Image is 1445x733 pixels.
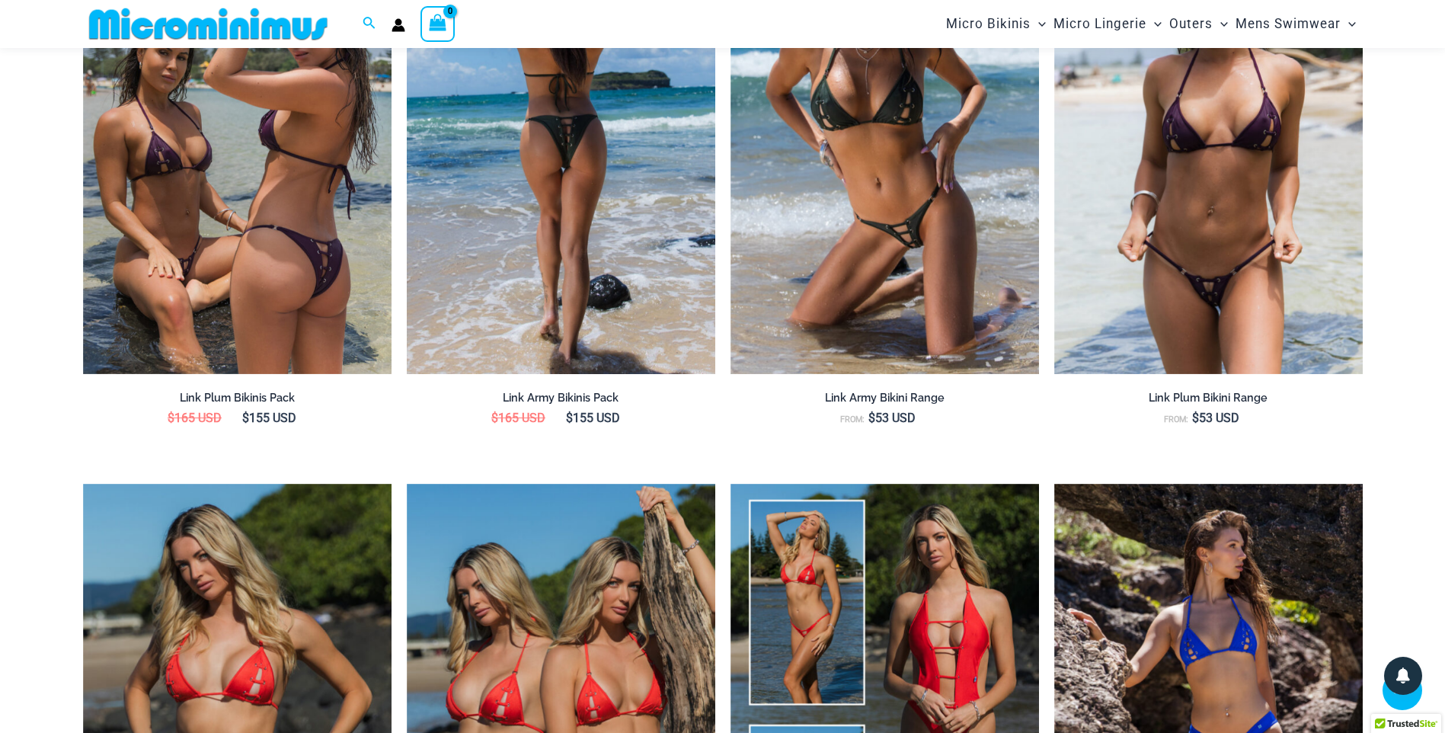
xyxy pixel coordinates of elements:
span: Menu Toggle [1031,5,1046,43]
a: Search icon link [363,14,376,34]
span: $ [491,411,498,425]
span: $ [168,411,174,425]
bdi: 155 USD [242,411,296,425]
a: OutersMenu ToggleMenu Toggle [1165,5,1232,43]
span: Menu Toggle [1213,5,1228,43]
a: View Shopping Cart, empty [420,6,456,41]
span: Mens Swimwear [1236,5,1341,43]
span: $ [1192,411,1199,425]
img: MM SHOP LOGO FLAT [83,7,334,41]
bdi: 165 USD [168,411,222,425]
bdi: 155 USD [566,411,620,425]
h2: Link Army Bikini Range [730,391,1039,405]
h2: Link Plum Bikini Range [1054,391,1363,405]
span: Menu Toggle [1146,5,1162,43]
bdi: 53 USD [868,411,916,425]
h2: Link Plum Bikinis Pack [83,391,392,405]
bdi: 53 USD [1192,411,1239,425]
a: Micro BikinisMenu ToggleMenu Toggle [942,5,1050,43]
span: Menu Toggle [1341,5,1356,43]
span: From: [1164,415,1188,424]
span: Micro Bikinis [946,5,1031,43]
a: Link Army Bikini Range [730,391,1039,411]
span: Outers [1169,5,1213,43]
a: Account icon link [392,18,405,32]
a: Link Army Bikinis Pack [407,391,715,411]
bdi: 165 USD [491,411,545,425]
span: $ [868,411,875,425]
span: $ [242,411,249,425]
nav: Site Navigation [940,2,1363,46]
span: $ [566,411,573,425]
a: Mens SwimwearMenu ToggleMenu Toggle [1232,5,1360,43]
span: From: [840,415,865,424]
a: Micro LingerieMenu ToggleMenu Toggle [1050,5,1165,43]
h2: Link Army Bikinis Pack [407,391,715,405]
span: Micro Lingerie [1053,5,1146,43]
a: Link Plum Bikinis Pack [83,391,392,411]
a: Link Plum Bikini Range [1054,391,1363,411]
